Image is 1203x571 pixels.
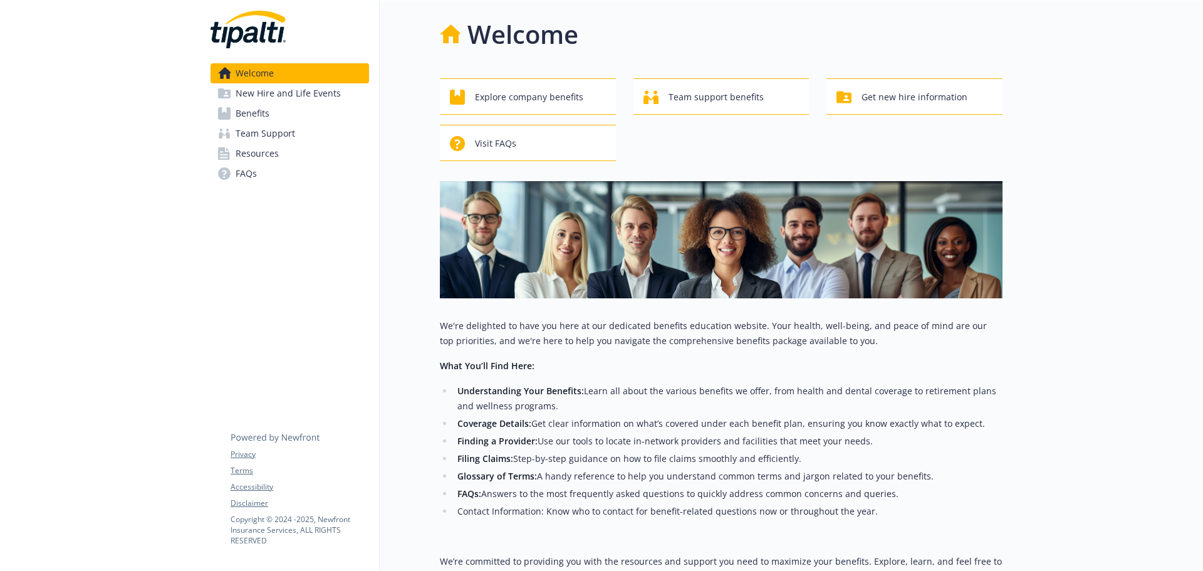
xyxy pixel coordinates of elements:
span: Team Support [236,123,295,144]
a: Disclaimer [231,498,368,509]
li: Get clear information on what’s covered under each benefit plan, ensuring you know exactly what t... [454,416,1002,431]
a: Welcome [211,63,369,83]
p: We're delighted to have you here at our dedicated benefits education website. Your health, well-b... [440,318,1002,348]
button: Visit FAQs [440,125,616,161]
li: Use our tools to locate in-network providers and facilities that meet your needs. [454,434,1002,449]
li: A handy reference to help you understand common terms and jargon related to your benefits. [454,469,1002,484]
a: FAQs [211,164,369,184]
span: Resources [236,144,279,164]
strong: Coverage Details: [457,417,531,429]
span: Benefits [236,103,269,123]
span: Explore company benefits [475,85,583,109]
li: Learn all about the various benefits we offer, from health and dental coverage to retirement plan... [454,384,1002,414]
span: Get new hire information [862,85,967,109]
li: Step-by-step guidance on how to file claims smoothly and efficiently. [454,451,1002,466]
a: Terms [231,465,368,476]
strong: What You’ll Find Here: [440,360,534,372]
a: Accessibility [231,481,368,493]
a: Resources [211,144,369,164]
span: New Hire and Life Events [236,83,341,103]
a: Benefits [211,103,369,123]
strong: FAQs: [457,488,481,500]
li: Contact Information: Know who to contact for benefit-related questions now or throughout the year. [454,504,1002,519]
strong: Understanding Your Benefits: [457,385,584,397]
button: Get new hire information [826,78,1002,115]
h1: Welcome [467,16,578,53]
span: Welcome [236,63,274,83]
strong: Finding a Provider: [457,435,538,447]
span: Team support benefits [669,85,764,109]
a: New Hire and Life Events [211,83,369,103]
li: Answers to the most frequently asked questions to quickly address common concerns and queries. [454,486,1002,501]
a: Team Support [211,123,369,144]
strong: Glossary of Terms: [457,470,537,482]
a: Privacy [231,449,368,460]
img: overview page banner [440,181,1002,298]
span: FAQs [236,164,257,184]
button: Explore company benefits [440,78,616,115]
p: Copyright © 2024 - 2025 , Newfront Insurance Services, ALL RIGHTS RESERVED [231,514,368,546]
button: Team support benefits [633,78,810,115]
span: Visit FAQs [475,132,516,155]
strong: Filing Claims: [457,453,513,464]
